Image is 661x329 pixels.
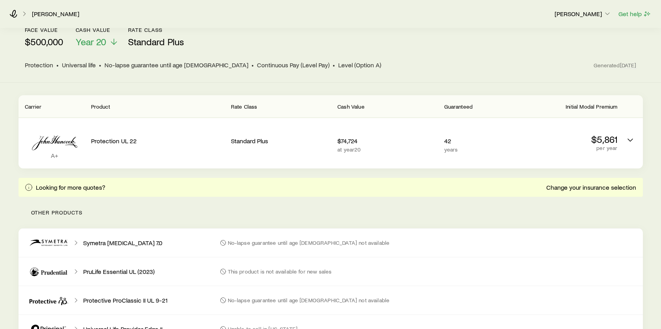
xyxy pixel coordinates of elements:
span: [DATE] [620,62,637,69]
span: Product [91,103,110,110]
button: Rate ClassStandard Plus [128,27,184,48]
p: 42 [444,137,511,145]
p: Protective ProClassic II UL 9-21 [83,296,168,304]
a: Change your insurance selection [546,184,637,191]
span: • [333,61,335,69]
p: This product is not available for new sales [228,268,332,275]
p: $500,000 [25,36,63,47]
span: Continuous Pay (Level Pay) [257,61,330,69]
button: Get help [618,9,652,18]
span: • [99,61,101,69]
p: A+ [25,152,85,159]
p: Looking for more quotes? [36,183,105,191]
p: Rate Class [128,27,184,33]
p: Protection UL 22 [91,137,225,145]
button: Cash ValueYear 20 [76,27,119,48]
p: per year [517,145,617,151]
p: $5,861 [517,134,617,145]
span: No-lapse guarantee until age [DEMOGRAPHIC_DATA] [104,61,248,69]
p: face value [25,27,63,33]
a: [PERSON_NAME] [32,10,80,18]
span: • [251,61,254,69]
span: • [56,61,59,69]
p: Symetra [MEDICAL_DATA] 7.0 [83,239,162,247]
p: years [444,146,511,153]
span: Year 20 [76,36,106,47]
span: Cash Value [337,103,365,110]
p: Other products [19,197,643,228]
span: Universal life [62,61,96,69]
button: [PERSON_NAME] [554,9,612,19]
p: Cash Value [76,27,119,33]
span: Standard Plus [128,36,184,47]
span: Carrier [25,103,42,110]
span: Initial Modal Premium [566,103,617,110]
span: Guaranteed [444,103,473,110]
p: No-lapse guarantee until age [DEMOGRAPHIC_DATA] not available [228,240,390,246]
p: at year 20 [337,146,438,153]
div: Permanent quotes [19,95,643,168]
span: Protection [25,61,53,69]
span: Generated [594,62,636,69]
span: Level (Option A) [338,61,381,69]
p: [PERSON_NAME] [555,10,611,18]
p: Standard Plus [231,137,331,145]
span: Rate Class [231,103,257,110]
p: No-lapse guarantee until age [DEMOGRAPHIC_DATA] not available [228,297,390,303]
p: $74,724 [337,137,438,145]
p: PruLife Essential UL (2023) [83,268,155,275]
